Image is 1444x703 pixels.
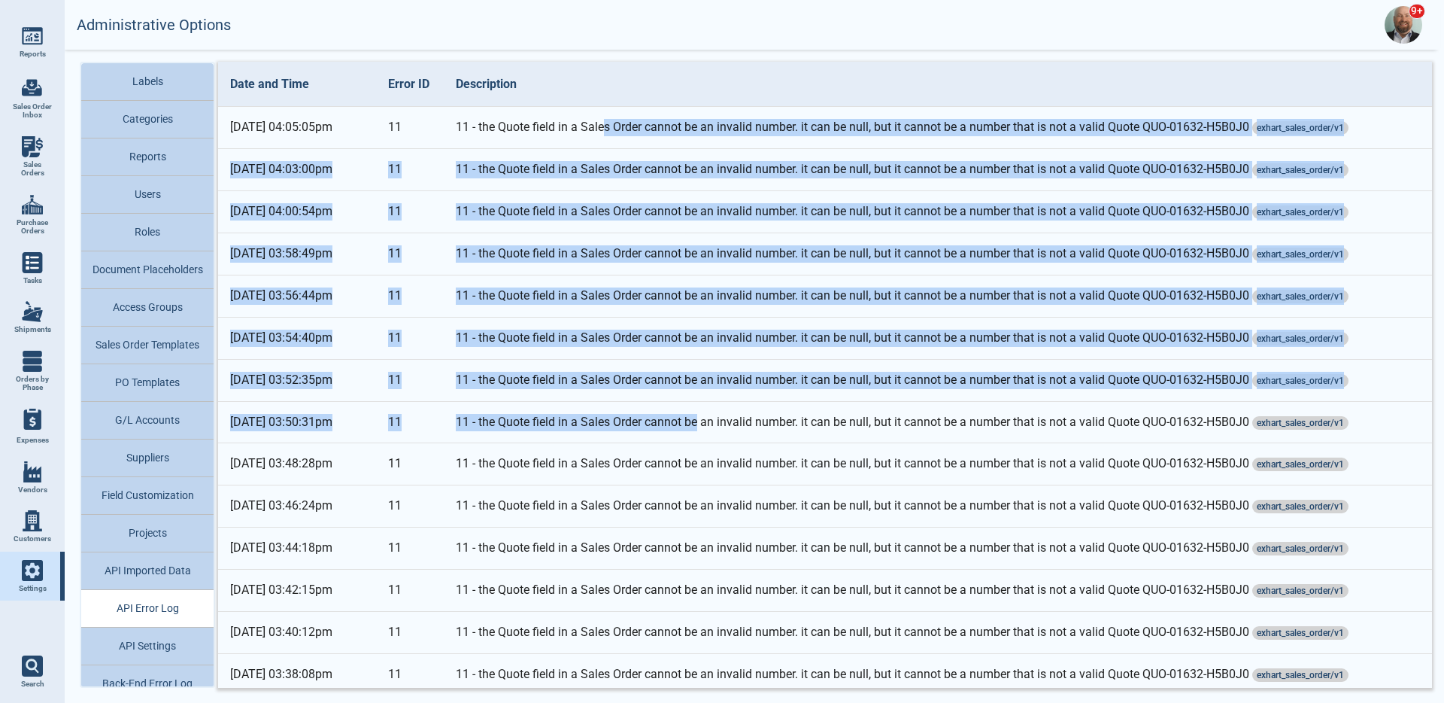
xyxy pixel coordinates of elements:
td: 11 - the Quote field in a Sales Order cannot be an invalid number. it can be null, but it cannot ... [444,570,1432,612]
th: Error ID [376,62,444,107]
td: 11 [376,233,444,275]
span: Purchase Orders [12,218,53,236]
button: Users [81,176,214,214]
td: [DATE] 04:00:54pm [218,191,376,233]
button: Categories [81,101,214,138]
span: Search [21,680,44,689]
td: 11 [376,443,444,485]
td: 11 [376,653,444,695]
img: menu_icon [22,560,43,581]
span: exhart_sales_order/v1 [1252,332,1348,345]
img: menu_icon [22,461,43,482]
span: Vendors [18,485,47,495]
td: 11 [376,485,444,528]
img: menu_icon [22,26,43,47]
button: Sales Order Templates [81,327,214,364]
td: 11 [376,359,444,401]
td: 11 - the Quote field in a Sales Order cannot be an invalid number. it can be null, but it cannot ... [444,653,1432,695]
button: PO Templates [81,364,214,402]
td: [DATE] 03:42:15pm [218,570,376,612]
img: menu_icon [22,194,43,215]
span: Sales Order Inbox [12,102,53,120]
td: 11 [376,149,444,191]
td: 11 [376,611,444,653]
span: Orders by Phase [12,375,53,392]
span: exhart_sales_order/v1 [1252,668,1348,682]
button: G/L Accounts [81,402,214,440]
span: Settings [19,584,47,593]
td: 11 - the Quote field in a Sales Order cannot be an invalid number. it can be null, but it cannot ... [444,275,1432,317]
td: [DATE] 03:38:08pm [218,653,376,695]
button: Field Customization [81,477,214,515]
button: API Imported Data [81,552,214,590]
td: 11 - the Quote field in a Sales Order cannot be an invalid number. it can be null, but it cannot ... [444,317,1432,359]
td: 11 - the Quote field in a Sales Order cannot be an invalid number. it can be null, but it cannot ... [444,611,1432,653]
td: 11 - the Quote field in a Sales Order cannot be an invalid number. it can be null, but it cannot ... [444,107,1432,149]
span: Customers [14,534,51,543]
td: 11 [376,528,444,570]
th: Date and Time [218,62,376,107]
td: 11 - the Quote field in a Sales Order cannot be an invalid number. it can be null, but it cannot ... [444,443,1432,485]
img: menu_icon [22,301,43,322]
th: Description [444,62,1432,107]
td: [DATE] 03:48:28pm [218,443,376,485]
span: exhart_sales_order/v1 [1252,416,1348,430]
span: 9+ [1409,4,1425,19]
img: menu_icon [22,252,43,273]
td: [DATE] 03:58:49pm [218,233,376,275]
button: API Error Log [81,590,214,628]
span: Expenses [17,436,49,445]
img: menu_icon [22,510,43,531]
button: Document Placeholders [81,251,214,289]
td: 11 [376,107,444,149]
td: 11 - the Quote field in a Sales Order cannot be an invalid number. it can be null, but it cannot ... [444,233,1432,275]
td: 11 [376,401,444,443]
button: Reports [81,138,214,176]
span: exhart_sales_order/v1 [1252,584,1348,598]
td: 11 - the Quote field in a Sales Order cannot be an invalid number. it can be null, but it cannot ... [444,359,1432,401]
span: Tasks [23,276,42,285]
span: exhart_sales_order/v1 [1252,248,1348,261]
span: exhart_sales_order/v1 [1252,121,1348,135]
td: [DATE] 03:56:44pm [218,275,376,317]
button: Roles [81,214,214,251]
button: API Settings [81,628,214,665]
td: 11 [376,191,444,233]
button: Projects [81,515,214,552]
td: [DATE] 03:54:40pm [218,317,376,359]
button: Suppliers [81,440,214,477]
td: [DATE] 03:44:18pm [218,528,376,570]
button: Access Groups [81,289,214,327]
td: [DATE] 03:40:12pm [218,611,376,653]
td: 11 [376,317,444,359]
span: exhart_sales_order/v1 [1252,374,1348,388]
span: exhart_sales_order/v1 [1252,626,1348,640]
span: exhart_sales_order/v1 [1252,500,1348,513]
span: Sales Orders [12,160,53,178]
span: exhart_sales_order/v1 [1252,458,1348,471]
td: 11 - the Quote field in a Sales Order cannot be an invalid number. it can be null, but it cannot ... [444,485,1432,528]
span: Shipments [14,325,51,334]
span: exhart_sales_order/v1 [1252,163,1348,177]
td: [DATE] 04:03:00pm [218,149,376,191]
td: 11 [376,275,444,317]
td: 11 - the Quote field in a Sales Order cannot be an invalid number. it can be null, but it cannot ... [444,191,1432,233]
button: Labels [81,63,214,101]
td: 11 [376,570,444,612]
span: exhart_sales_order/v1 [1252,542,1348,555]
span: exhart_sales_order/v1 [1252,290,1348,303]
img: Avatar [1385,6,1422,44]
h2: Administrative Options [77,17,231,34]
td: [DATE] 03:46:24pm [218,485,376,528]
img: menu_icon [22,136,43,157]
td: 11 - the Quote field in a Sales Order cannot be an invalid number. it can be null, but it cannot ... [444,149,1432,191]
td: [DATE] 04:05:05pm [218,107,376,149]
span: exhart_sales_order/v1 [1252,205,1348,219]
td: [DATE] 03:50:31pm [218,401,376,443]
img: menu_icon [22,351,43,372]
button: Back-End Error Log [81,665,214,703]
span: Reports [20,50,46,59]
td: 11 - the Quote field in a Sales Order cannot be an invalid number. it can be null, but it cannot ... [444,401,1432,443]
td: 11 - the Quote field in a Sales Order cannot be an invalid number. it can be null, but it cannot ... [444,528,1432,570]
td: [DATE] 03:52:35pm [218,359,376,401]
